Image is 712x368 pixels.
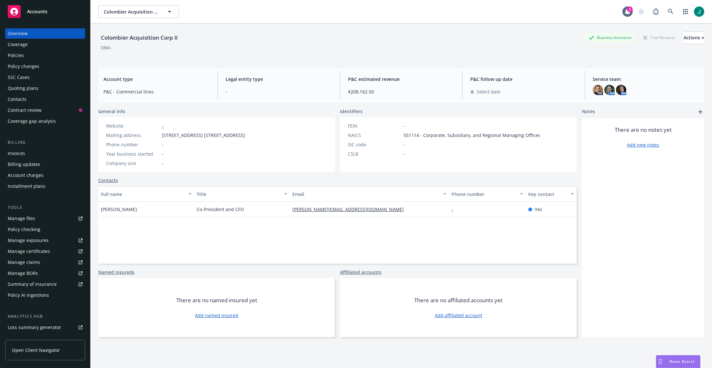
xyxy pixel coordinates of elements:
span: Open Client Navigator [12,347,60,353]
a: Invoices [5,148,85,159]
a: Policy changes [5,61,85,72]
div: Policy AI ingestions [8,290,49,300]
a: Overview [5,28,85,39]
button: Key contact [526,186,577,202]
img: photo [604,85,615,95]
button: Colombier Acquisition Corp II [98,5,179,18]
span: Yes [535,206,542,213]
a: Quoting plans [5,83,85,93]
div: FEIN [348,122,401,129]
div: Analytics hub [5,313,85,320]
button: Actions [684,31,704,44]
div: Manage exposures [8,235,49,246]
div: NAICS [348,132,401,139]
span: 551114 - Corporate, Subsidiary, and Regional Managing Offices [404,132,540,139]
div: Invoices [8,148,25,159]
div: Manage BORs [8,268,38,278]
span: [PERSON_NAME] [101,206,137,213]
div: Billing updates [8,159,40,169]
div: Website [106,122,159,129]
a: Account charges [5,170,85,180]
div: Account charges [8,170,44,180]
div: SSC Cases [8,72,30,82]
div: Policy checking [8,224,40,235]
span: There are no named insured yet [176,296,257,304]
div: Phone number [106,141,159,148]
div: DBA: - [101,44,113,51]
button: Full name [98,186,194,202]
a: Coverage gap analysis [5,116,85,126]
a: Accounts [5,3,85,21]
button: Phone number [449,186,525,202]
span: $208,162.50 [348,88,454,95]
span: [STREET_ADDRESS] [STREET_ADDRESS] [162,132,245,139]
a: Policy AI ingestions [5,290,85,300]
span: - [162,150,163,157]
div: Coverage [8,39,28,50]
span: - [404,150,405,157]
a: Manage exposures [5,235,85,246]
div: Policies [8,50,24,61]
span: Colombier Acquisition Corp II [104,8,160,15]
div: Manage files [8,213,35,224]
a: Summary of insurance [5,279,85,289]
div: Email [292,191,440,198]
button: Email [290,186,449,202]
span: - [226,88,332,95]
span: Accounts [27,9,47,14]
div: Actions [684,32,704,44]
div: Tools [5,204,85,211]
a: Billing updates [5,159,85,169]
span: Nova Assist [669,359,695,364]
a: [PERSON_NAME][EMAIL_ADDRESS][DOMAIN_NAME] [292,206,409,212]
div: 1 [627,6,633,12]
div: Year business started [106,150,159,157]
div: Title [197,191,280,198]
a: Search [664,5,677,18]
span: P&C - Commercial lines [103,88,210,95]
div: Key contact [528,191,567,198]
div: Mailing address [106,132,159,139]
span: Account type [103,76,210,82]
div: Summary of insurance [8,279,57,289]
span: Legal entity type [226,76,332,82]
img: photo [616,85,626,95]
div: Total Rewards [640,34,678,42]
div: Contacts [8,94,26,104]
span: Notes [582,108,595,116]
a: Start snowing [635,5,648,18]
span: - [404,141,405,148]
div: Quoting plans [8,83,38,93]
div: Coverage gap analysis [8,116,56,126]
div: Installment plans [8,181,45,191]
span: - [162,160,163,167]
div: CSLB [348,150,401,157]
div: Loss summary generator [8,322,61,333]
span: There are no affiliated accounts yet [414,296,502,304]
span: P&C estimated revenue [348,76,454,82]
a: Switch app [679,5,692,18]
span: General info [98,108,125,115]
span: Co-President and CFO [197,206,244,213]
div: Business Insurance [585,34,635,42]
a: Add named insured [195,312,238,319]
span: Identifiers [340,108,363,115]
a: SSC Cases [5,72,85,82]
img: photo [593,85,603,95]
div: Contract review [8,105,42,115]
div: Company size [106,160,159,167]
span: Service team [593,76,699,82]
span: - [162,141,163,148]
a: - [162,123,163,129]
span: P&C follow up date [470,76,577,82]
div: Billing [5,139,85,146]
div: Manage claims [8,257,40,267]
div: Overview [8,28,28,39]
div: Policy changes [8,61,39,72]
a: - [452,206,458,212]
a: Manage certificates [5,246,85,257]
a: Manage files [5,213,85,224]
div: Phone number [452,191,516,198]
a: Contacts [98,177,118,184]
